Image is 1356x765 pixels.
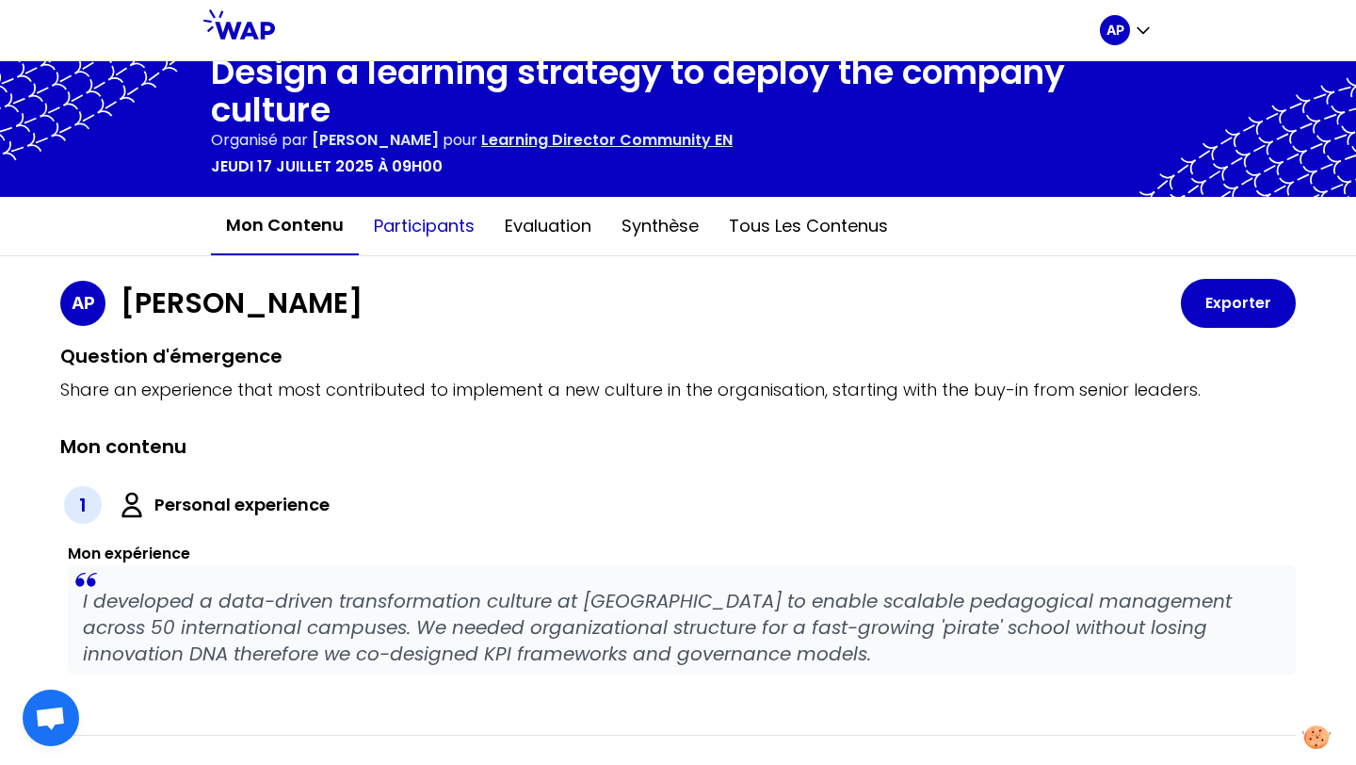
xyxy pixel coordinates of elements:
[490,198,606,254] button: Evaluation
[606,198,714,254] button: Synthèse
[121,286,363,320] h1: [PERSON_NAME]
[68,543,1296,565] h3: Mon expérience
[211,129,308,152] p: Organisé par
[1181,279,1296,328] button: Exporter
[64,486,102,524] div: 1
[154,492,330,518] label: Personal experience
[72,290,95,317] p: AP
[1100,15,1153,45] button: AP
[359,198,490,254] button: Participants
[211,54,1145,129] h1: Design a learning strategy to deploy the company culture
[312,129,439,151] span: [PERSON_NAME]
[60,343,1296,369] h2: Question d'émergence
[23,690,79,746] a: Ouvrir le chat
[1291,714,1342,760] button: Manage your preferences about cookies
[714,198,903,254] button: Tous les contenus
[1106,21,1124,40] p: AP
[211,155,443,178] p: jeudi 17 juillet 2025 à 09h00
[60,377,1296,403] p: Share an experience that most contributed to implement a new culture in the organisation, startin...
[83,588,1281,667] p: I developed a data-driven transformation culture at [GEOGRAPHIC_DATA] to enable scalable pedagogi...
[481,129,733,152] p: Learning Director Community EN
[60,433,186,460] h2: Mon contenu
[443,129,477,152] p: pour
[211,197,359,255] button: Mon contenu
